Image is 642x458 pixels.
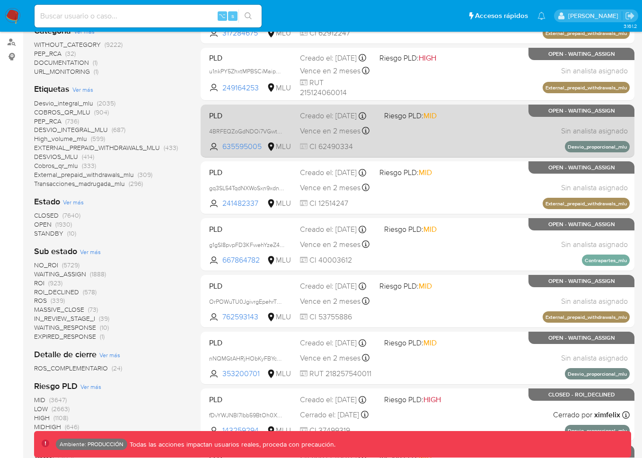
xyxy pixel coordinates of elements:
[127,440,335,449] p: Todas las acciones impactan usuarios reales, proceda con precaución.
[231,11,234,20] span: s
[625,11,635,21] a: Salir
[568,11,622,20] p: kevin.palacios@mercadolibre.com
[475,11,528,21] span: Accesos rápidos
[60,442,123,446] p: Ambiente: PRODUCCIÓN
[537,12,545,20] a: Notificaciones
[624,22,637,30] span: 3.161.2
[238,9,258,23] button: search-icon
[219,11,226,20] span: ⌥
[35,10,262,22] input: Buscar usuario o caso...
